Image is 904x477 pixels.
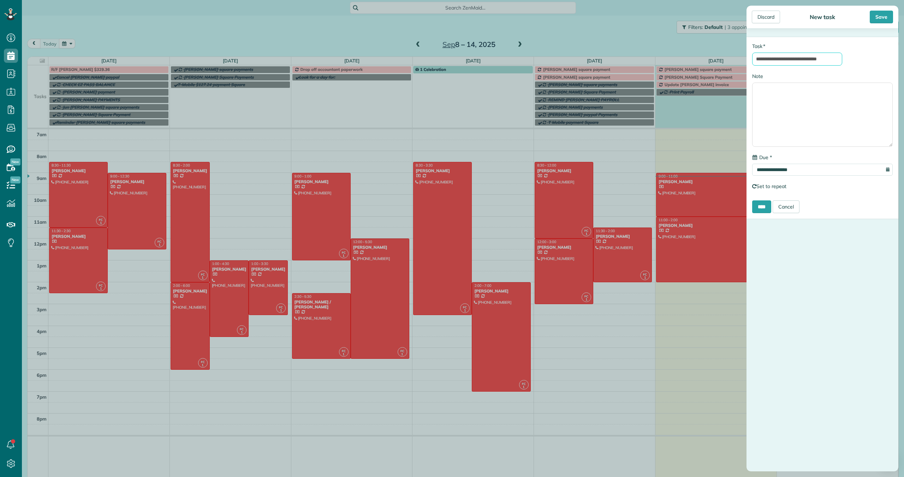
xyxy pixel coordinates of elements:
div: New task [808,13,837,20]
div: Discard [752,11,780,23]
label: Due [752,154,772,161]
div: Save [870,11,893,23]
span: New [10,158,20,165]
label: Task [752,43,765,50]
label: Note [752,73,763,80]
a: Set to repeat [752,183,786,189]
span: New [10,176,20,183]
a: Cancel [773,200,799,213]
